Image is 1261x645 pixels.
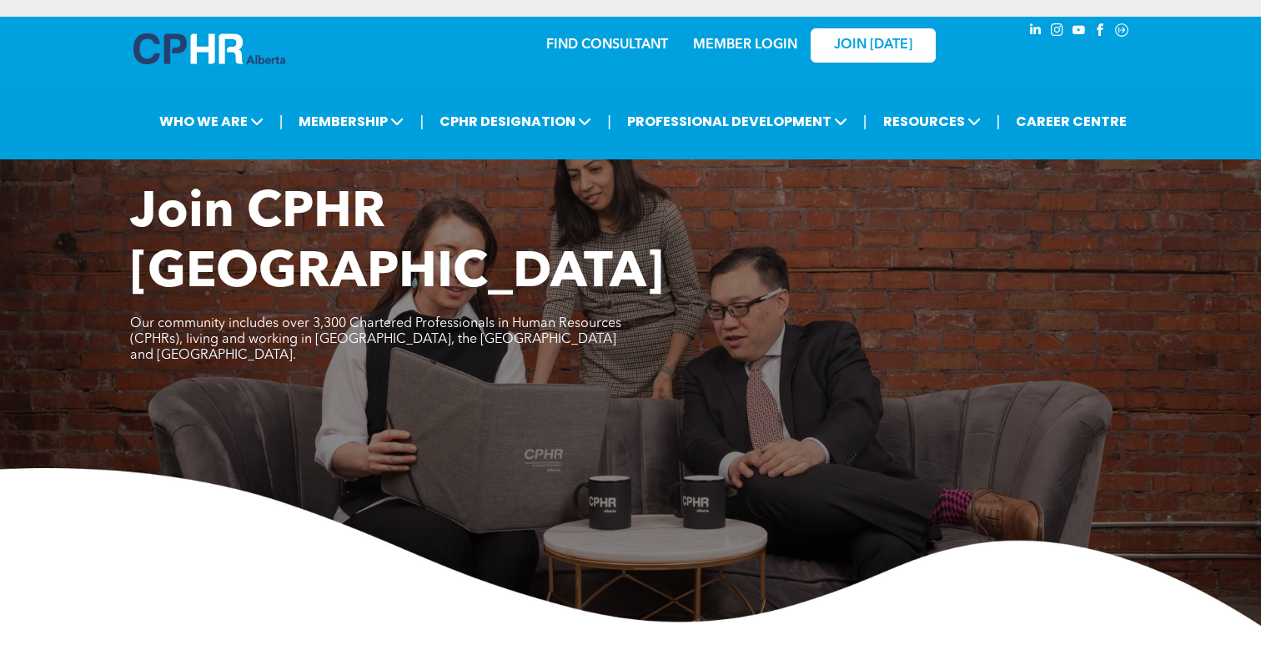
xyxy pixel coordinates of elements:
a: CAREER CENTRE [1011,106,1132,137]
a: youtube [1069,21,1088,43]
li: | [419,104,424,139]
li: | [279,104,284,139]
span: CPHR DESIGNATION [435,106,596,137]
img: A blue and white logo for cp alberta [133,33,285,64]
span: PROFESSIONAL DEVELOPMENT [622,106,852,137]
a: linkedin [1026,21,1044,43]
a: FIND CONSULTANT [546,38,668,52]
li: | [997,104,1001,139]
span: MEMBERSHIP [294,106,409,137]
li: | [863,104,867,139]
a: facebook [1091,21,1109,43]
a: JOIN [DATE] [811,28,936,63]
span: RESOURCES [878,106,986,137]
span: Join CPHR [GEOGRAPHIC_DATA] [130,189,664,299]
span: WHO WE ARE [154,106,269,137]
li: | [607,104,611,139]
span: Our community includes over 3,300 Chartered Professionals in Human Resources (CPHRs), living and ... [130,317,621,362]
a: instagram [1047,21,1066,43]
a: Social network [1113,21,1131,43]
span: JOIN [DATE] [834,38,912,53]
a: MEMBER LOGIN [693,38,797,52]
